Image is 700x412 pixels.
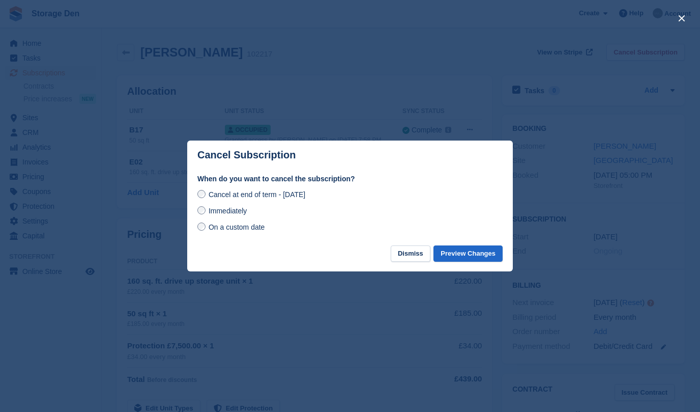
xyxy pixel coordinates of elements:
[197,206,206,214] input: Immediately
[209,207,247,215] span: Immediately
[197,149,296,161] p: Cancel Subscription
[197,190,206,198] input: Cancel at end of term - [DATE]
[391,245,430,262] button: Dismiss
[209,223,265,231] span: On a custom date
[674,10,690,26] button: close
[433,245,503,262] button: Preview Changes
[209,190,305,199] span: Cancel at end of term - [DATE]
[197,223,206,231] input: On a custom date
[197,174,503,184] label: When do you want to cancel the subscription?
